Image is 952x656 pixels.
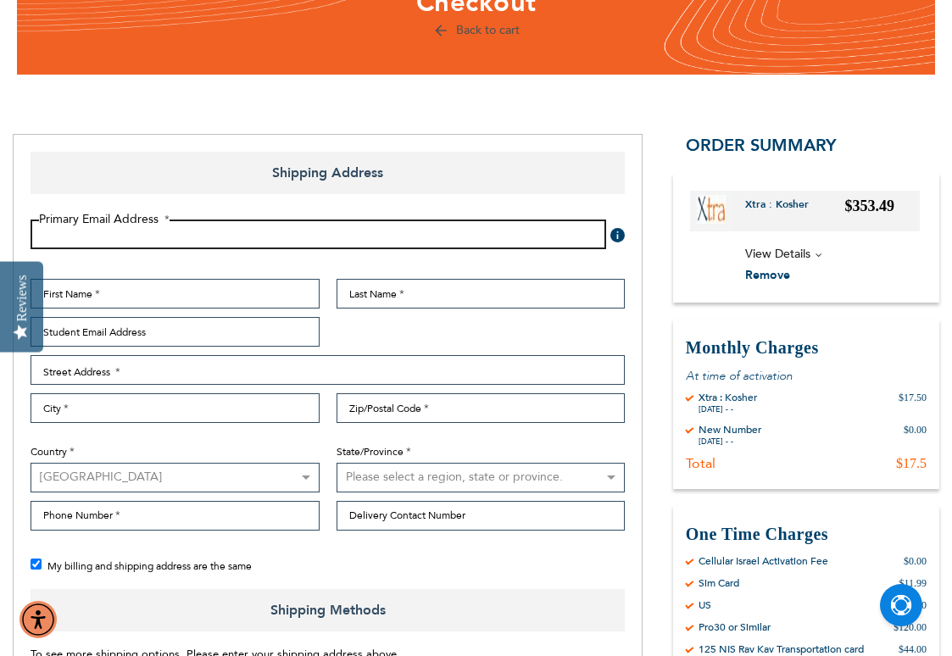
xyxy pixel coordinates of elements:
div: Cellular Israel Activation Fee [699,554,828,568]
span: Order Summary [686,134,837,157]
div: Total [686,455,715,472]
div: $0.00 [904,554,927,568]
span: My billing and shipping address are the same [47,559,252,573]
div: [DATE] - - [699,436,761,447]
div: $120.00 [894,620,927,634]
span: $353.49 [845,197,895,214]
span: Shipping Methods [31,589,625,631]
div: Xtra : Kosher [699,391,757,404]
div: $17.5 [896,455,927,472]
div: 125 NIS Rav Kav Transportation card [699,642,864,656]
span: Shipping Address [31,152,625,194]
span: Remove [745,267,790,283]
div: Reviews [14,275,30,321]
a: Xtra : Kosher [745,197,821,225]
h3: Monthly Charges [686,336,927,359]
h3: One Time Charges [686,523,927,546]
div: Sim Card [699,576,739,590]
p: At time of activation [686,368,927,384]
img: Xtra : Kosher [697,195,726,224]
div: [DATE] - - [699,404,757,414]
div: $11.99 [899,576,927,590]
div: Accessibility Menu [19,601,57,638]
div: $0.00 [904,423,927,447]
a: Back to cart [432,22,520,38]
span: View Details [745,246,810,262]
div: Pro30 or Similar [699,620,771,634]
div: New Number [699,423,761,436]
div: US [699,598,711,612]
div: $17.50 [899,391,927,414]
div: $44.00 [899,642,927,656]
